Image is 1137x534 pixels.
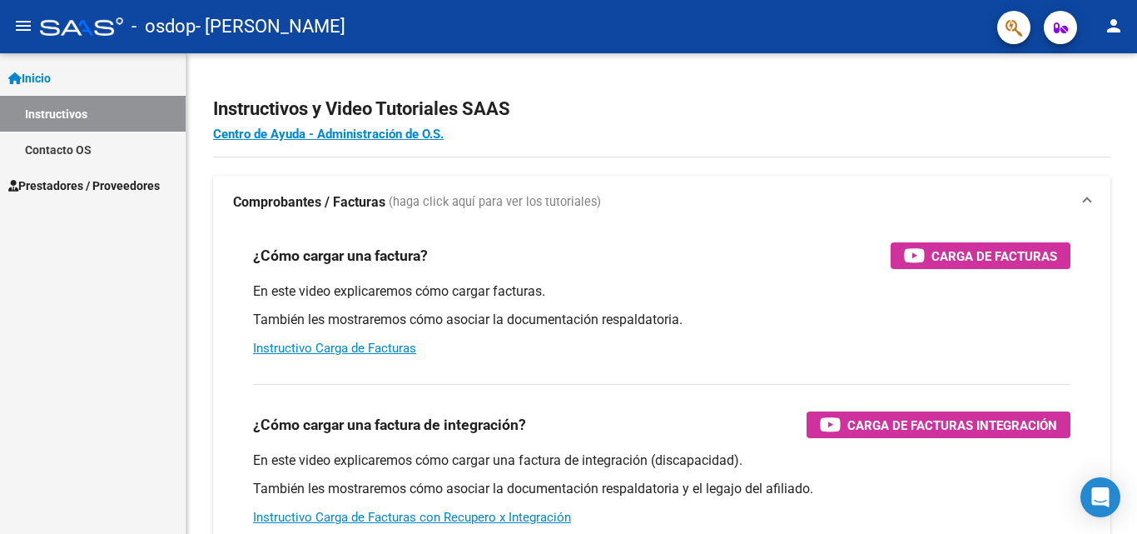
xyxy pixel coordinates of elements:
button: Carga de Facturas Integración [807,412,1070,438]
p: También les mostraremos cómo asociar la documentación respaldatoria y el legajo del afiliado. [253,480,1070,498]
h3: ¿Cómo cargar una factura? [253,244,428,267]
mat-icon: person [1104,16,1124,36]
mat-expansion-panel-header: Comprobantes / Facturas (haga click aquí para ver los tutoriales) [213,176,1110,229]
h3: ¿Cómo cargar una factura de integración? [253,413,526,437]
a: Instructivo Carga de Facturas [253,341,416,356]
span: Prestadores / Proveedores [8,177,160,195]
p: En este video explicaremos cómo cargar facturas. [253,282,1070,301]
strong: Comprobantes / Facturas [233,193,385,212]
div: Open Intercom Messenger [1080,477,1120,517]
span: Carga de Facturas Integración [847,415,1057,436]
p: También les mostraremos cómo asociar la documentación respaldatoria. [253,311,1070,329]
span: Carga de Facturas [931,246,1057,267]
p: En este video explicaremos cómo cargar una factura de integración (discapacidad). [253,452,1070,470]
span: - [PERSON_NAME] [196,8,345,45]
button: Carga de Facturas [891,242,1070,269]
span: Inicio [8,69,51,87]
a: Centro de Ayuda - Administración de O.S. [213,127,444,142]
span: - osdop [132,8,196,45]
span: (haga click aquí para ver los tutoriales) [389,193,601,212]
a: Instructivo Carga de Facturas con Recupero x Integración [253,510,571,525]
h2: Instructivos y Video Tutoriales SAAS [213,93,1110,125]
mat-icon: menu [13,16,33,36]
